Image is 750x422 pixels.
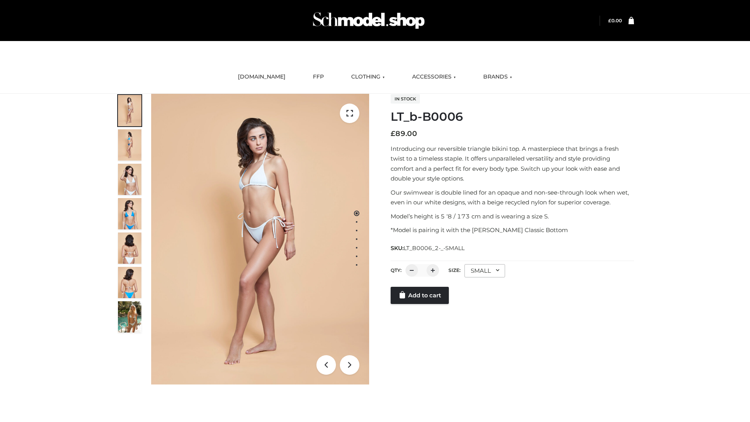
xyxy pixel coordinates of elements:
img: ArielClassicBikiniTop_CloudNine_AzureSky_OW114ECO_7-scaled.jpg [118,232,141,264]
a: FFP [307,68,330,86]
span: In stock [391,94,420,104]
img: ArielClassicBikiniTop_CloudNine_AzureSky_OW114ECO_1 [151,94,369,384]
img: ArielClassicBikiniTop_CloudNine_AzureSky_OW114ECO_8-scaled.jpg [118,267,141,298]
span: £ [608,18,611,23]
span: SKU: [391,243,465,253]
span: LT_B0006_2-_-SMALL [404,245,464,252]
img: ArielClassicBikiniTop_CloudNine_AzureSky_OW114ECO_2-scaled.jpg [118,129,141,161]
img: ArielClassicBikiniTop_CloudNine_AzureSky_OW114ECO_1-scaled.jpg [118,95,141,126]
img: ArielClassicBikiniTop_CloudNine_AzureSky_OW114ECO_3-scaled.jpg [118,164,141,195]
img: Schmodel Admin 964 [310,5,427,36]
label: QTY: [391,267,402,273]
img: Arieltop_CloudNine_AzureSky2.jpg [118,301,141,333]
a: BRANDS [477,68,518,86]
img: ArielClassicBikiniTop_CloudNine_AzureSky_OW114ECO_4-scaled.jpg [118,198,141,229]
a: ACCESSORIES [406,68,462,86]
p: *Model is pairing it with the [PERSON_NAME] Classic Bottom [391,225,634,235]
bdi: 89.00 [391,129,417,138]
a: [DOMAIN_NAME] [232,68,291,86]
a: CLOTHING [345,68,391,86]
h1: LT_b-B0006 [391,110,634,124]
bdi: 0.00 [608,18,622,23]
span: £ [391,129,395,138]
a: £0.00 [608,18,622,23]
label: Size: [448,267,461,273]
div: SMALL [464,264,505,277]
p: Introducing our reversible triangle bikini top. A masterpiece that brings a fresh twist to a time... [391,144,634,184]
p: Model’s height is 5 ‘8 / 173 cm and is wearing a size S. [391,211,634,222]
p: Our swimwear is double lined for an opaque and non-see-through look when wet, even in our white d... [391,188,634,207]
a: Add to cart [391,287,449,304]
